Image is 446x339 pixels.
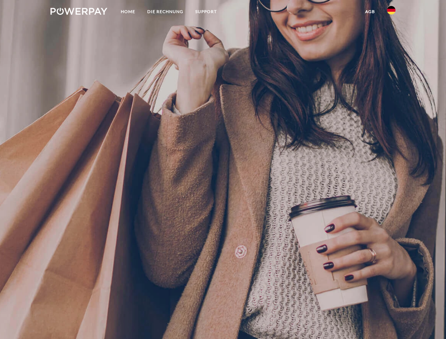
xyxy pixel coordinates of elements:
[141,5,189,18] a: DIE RECHNUNG
[115,5,141,18] a: Home
[359,5,381,18] a: agb
[189,5,223,18] a: SUPPORT
[387,6,396,14] img: de
[50,8,107,15] img: logo-powerpay-white.svg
